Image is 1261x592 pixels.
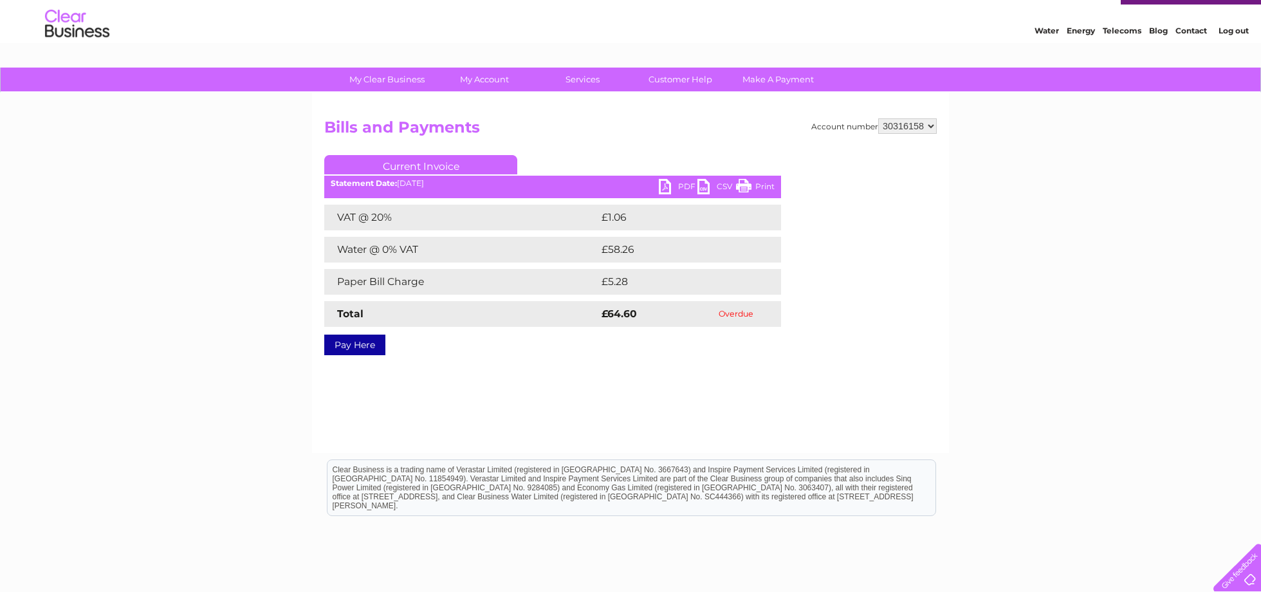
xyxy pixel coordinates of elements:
[324,118,937,143] h2: Bills and Payments
[432,68,538,91] a: My Account
[659,179,697,198] a: PDF
[1175,55,1207,64] a: Contact
[602,308,637,320] strong: £64.60
[811,118,937,134] div: Account number
[690,301,781,327] td: Overdue
[598,205,750,230] td: £1.06
[627,68,733,91] a: Customer Help
[324,335,385,355] a: Pay Here
[44,33,110,73] img: logo.png
[736,179,775,198] a: Print
[1149,55,1168,64] a: Blog
[725,68,831,91] a: Make A Payment
[331,178,397,188] b: Statement Date:
[324,179,781,188] div: [DATE]
[334,68,440,91] a: My Clear Business
[1018,6,1107,23] a: 0333 014 3131
[598,237,755,263] td: £58.26
[697,179,736,198] a: CSV
[337,308,364,320] strong: Total
[324,155,517,174] a: Current Invoice
[598,269,751,295] td: £5.28
[1103,55,1141,64] a: Telecoms
[324,205,598,230] td: VAT @ 20%
[529,68,636,91] a: Services
[327,7,935,62] div: Clear Business is a trading name of Verastar Limited (registered in [GEOGRAPHIC_DATA] No. 3667643...
[1219,55,1249,64] a: Log out
[324,237,598,263] td: Water @ 0% VAT
[1035,55,1059,64] a: Water
[1067,55,1095,64] a: Energy
[324,269,598,295] td: Paper Bill Charge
